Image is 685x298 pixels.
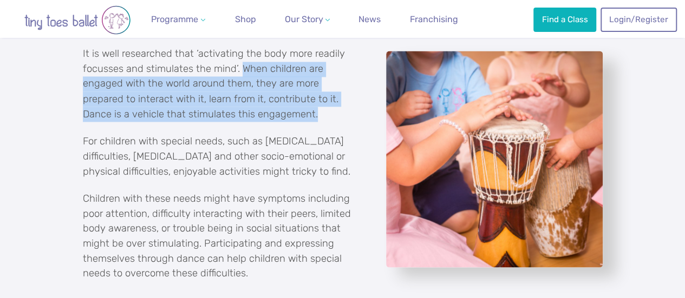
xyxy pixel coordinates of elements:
span: Our Story [284,14,323,24]
a: Franchising [406,9,462,30]
a: Find a Class [533,8,596,31]
p: It is well researched that ‘activating the body more readily focusses and stimulates the mind’. W... [83,47,359,121]
a: Programme [147,9,210,30]
a: Our Story [280,9,334,30]
a: Shop [231,9,260,30]
a: View full-size image [386,51,603,267]
span: Shop [235,14,256,24]
span: News [358,14,381,24]
p: For children with special needs, such as [MEDICAL_DATA] difficulties, [MEDICAL_DATA] and other so... [83,134,359,178]
p: Children with these needs might have symptoms including poor attention, difficulty interacting wi... [83,191,359,281]
img: tiny toes ballet [12,5,142,35]
span: Franchising [410,14,458,24]
a: Login/Register [601,8,676,31]
span: Programme [151,14,198,24]
a: News [354,9,385,30]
